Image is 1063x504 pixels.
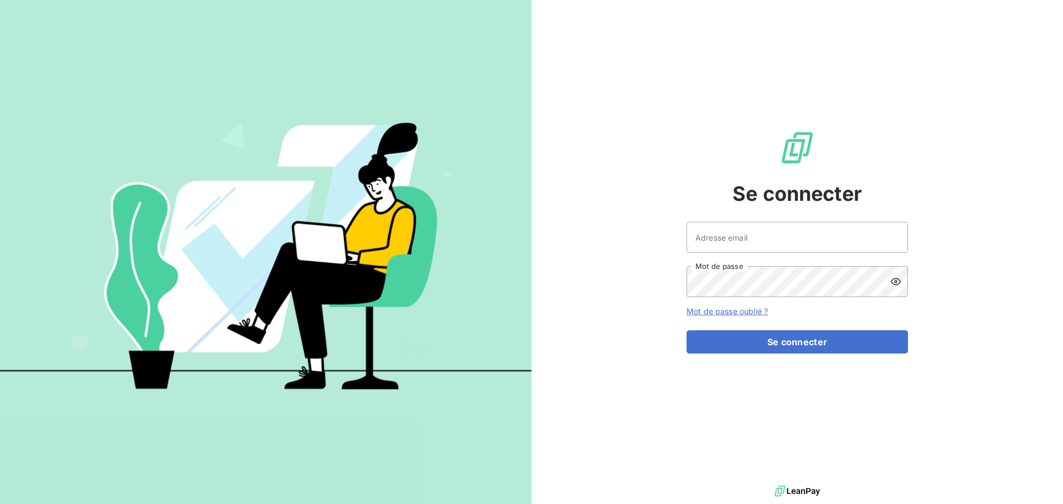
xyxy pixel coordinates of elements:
img: Logo LeanPay [780,130,815,165]
input: placeholder [687,222,908,253]
a: Mot de passe oublié ? [687,306,768,316]
span: Se connecter [732,179,862,209]
img: logo [775,483,820,500]
button: Se connecter [687,330,908,354]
